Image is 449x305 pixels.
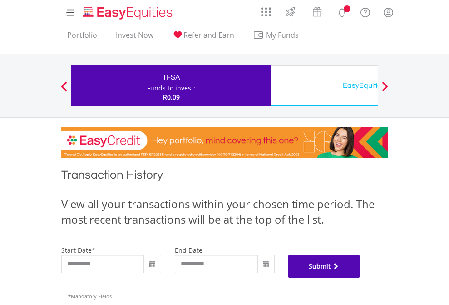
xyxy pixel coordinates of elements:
[64,30,101,45] a: Portfolio
[81,5,176,20] img: EasyEquities_Logo.png
[61,127,388,158] img: EasyCredit Promotion Banner
[55,86,73,95] button: Previous
[76,71,266,84] div: TFSA
[376,86,394,95] button: Next
[283,5,298,19] img: thrive-v2.svg
[304,2,331,19] a: Vouchers
[68,293,112,300] span: Mandatory Fields
[163,93,180,101] span: R0.09
[310,5,325,19] img: vouchers-v2.svg
[61,196,388,228] div: View all your transactions within your chosen time period. The most recent transactions will be a...
[183,30,234,40] span: Refer and Earn
[79,2,176,20] a: Home page
[377,2,400,22] a: My Profile
[168,30,238,45] a: Refer and Earn
[261,7,271,17] img: grid-menu-icon.svg
[331,2,354,20] a: Notifications
[61,167,388,187] h1: Transaction History
[288,255,360,278] button: Submit
[112,30,157,45] a: Invest Now
[255,2,277,17] a: AppsGrid
[253,29,312,41] span: My Funds
[354,2,377,20] a: FAQ's and Support
[61,246,92,255] label: start date
[175,246,202,255] label: end date
[147,84,195,93] div: Funds to invest:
